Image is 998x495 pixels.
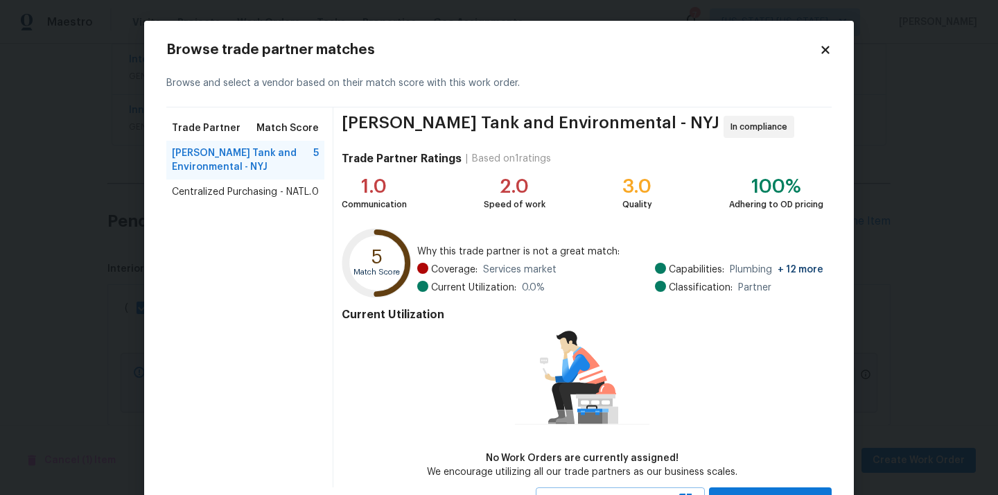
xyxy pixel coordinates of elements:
[342,308,823,322] h4: Current Utilization
[172,121,240,135] span: Trade Partner
[166,60,832,107] div: Browse and select a vendor based on their match score with this work order.
[313,146,319,174] span: 5
[738,281,771,295] span: Partner
[342,152,462,166] h4: Trade Partner Ratings
[484,180,545,193] div: 2.0
[342,198,407,211] div: Communication
[256,121,319,135] span: Match Score
[730,263,823,277] span: Plumbing
[622,198,652,211] div: Quality
[427,465,737,479] div: We encourage utilizing all our trade partners as our business scales.
[166,43,819,57] h2: Browse trade partner matches
[522,281,545,295] span: 0.0 %
[417,245,823,259] span: Why this trade partner is not a great match:
[312,185,319,199] span: 0
[669,281,733,295] span: Classification:
[342,180,407,193] div: 1.0
[729,198,823,211] div: Adhering to OD pricing
[730,120,793,134] span: In compliance
[462,152,472,166] div: |
[622,180,652,193] div: 3.0
[431,281,516,295] span: Current Utilization:
[172,146,313,174] span: [PERSON_NAME] Tank and Environmental - NYJ
[729,180,823,193] div: 100%
[342,116,719,138] span: [PERSON_NAME] Tank and Environmental - NYJ
[472,152,551,166] div: Based on 1 ratings
[172,185,311,199] span: Centralized Purchasing - NATL.
[778,265,823,275] span: + 12 more
[669,263,724,277] span: Capabilities:
[371,247,383,267] text: 5
[353,268,400,276] text: Match Score
[484,198,545,211] div: Speed of work
[483,263,557,277] span: Services market
[427,451,737,465] div: No Work Orders are currently assigned!
[431,263,478,277] span: Coverage:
